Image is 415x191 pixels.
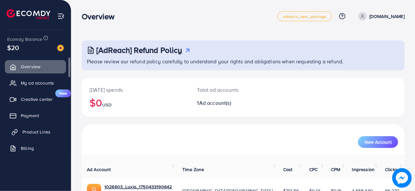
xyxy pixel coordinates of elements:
span: Ad account(s) [199,99,231,106]
p: Please review our refund policy carefully to understand your rights and obligations when requesti... [87,57,401,65]
p: [DOMAIN_NAME] [369,12,405,20]
h2: $0 [90,96,182,109]
span: New Account [365,140,392,144]
span: Ecomdy Balance [7,36,42,42]
a: 1026603_Luxia_1750433190642 [104,183,172,190]
span: New [55,89,71,97]
a: My ad accounts [5,76,66,89]
h3: [AdReach] Refund Policy [96,45,182,55]
span: Time Zone [182,166,204,173]
span: Creative center [21,96,53,103]
img: logo [7,9,50,19]
span: $20 [7,43,19,52]
span: Product Links [22,129,50,135]
a: [DOMAIN_NAME] [356,12,405,21]
span: CPM [331,166,340,173]
a: adreach_new_package [277,11,332,21]
span: CPC [309,166,318,173]
img: image [57,45,64,51]
span: Cost [283,166,293,173]
h3: Overview [82,12,120,21]
h2: 1 [197,100,262,106]
p: Total ad accounts [197,86,262,94]
button: New Account [358,136,398,148]
span: My ad accounts [21,80,54,86]
img: image [392,168,412,188]
span: Payment [21,112,39,119]
a: Product Links [5,125,66,138]
span: Clicks [385,166,397,173]
span: Ad Account [87,166,111,173]
a: Billing [5,142,66,155]
a: Payment [5,109,66,122]
span: USD [102,102,111,108]
span: Impression [352,166,375,173]
a: Overview [5,60,66,73]
span: Overview [21,63,40,70]
span: adreach_new_package [283,14,326,19]
a: Creative centerNew [5,93,66,106]
img: menu [57,12,65,20]
span: Billing [21,145,34,151]
p: [DATE] spends [90,86,182,94]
